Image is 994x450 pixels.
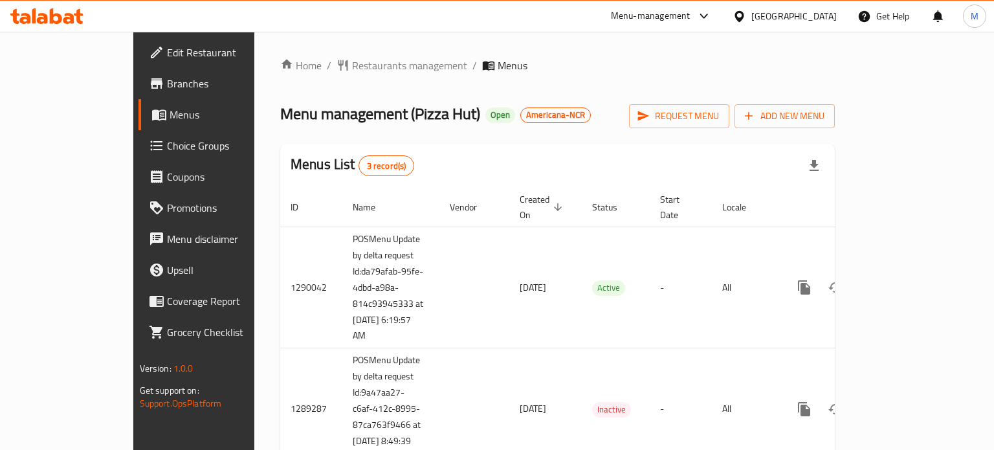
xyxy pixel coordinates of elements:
[521,109,590,120] span: Americana-NCR
[170,107,289,122] span: Menus
[280,58,835,73] nav: breadcrumb
[592,280,625,295] span: Active
[167,324,289,340] span: Grocery Checklist
[734,104,835,128] button: Add New Menu
[280,227,342,348] td: 1290042
[660,192,696,223] span: Start Date
[291,155,414,176] h2: Menus List
[167,262,289,278] span: Upsell
[799,150,830,181] div: Export file
[745,108,824,124] span: Add New Menu
[140,382,199,399] span: Get support on:
[629,104,729,128] button: Request menu
[167,231,289,247] span: Menu disclaimer
[639,108,719,124] span: Request menu
[138,192,300,223] a: Promotions
[789,394,820,425] button: more
[592,280,625,296] div: Active
[472,58,477,73] li: /
[820,272,851,303] button: Change Status
[592,402,631,417] span: Inactive
[138,286,300,317] a: Coverage Report
[167,200,289,216] span: Promotions
[280,99,480,128] span: Menu management ( Pizza Hut )
[353,199,392,215] span: Name
[138,68,300,99] a: Branches
[138,99,300,130] a: Menus
[342,227,439,348] td: POSMenu Update by delta request Id:da79afab-95fe-4dbd-a98a-814c93945333 at [DATE] 6:19:57 AM
[140,360,171,377] span: Version:
[520,400,546,417] span: [DATE]
[138,37,300,68] a: Edit Restaurant
[167,293,289,309] span: Coverage Report
[280,58,322,73] a: Home
[167,169,289,185] span: Coupons
[592,199,634,215] span: Status
[722,199,763,215] span: Locale
[138,254,300,286] a: Upsell
[138,130,300,161] a: Choice Groups
[971,9,978,23] span: M
[450,199,494,215] span: Vendor
[352,58,467,73] span: Restaurants management
[751,9,837,23] div: [GEOGRAPHIC_DATA]
[173,360,193,377] span: 1.0.0
[167,45,289,60] span: Edit Restaurant
[611,8,690,24] div: Menu-management
[359,160,414,172] span: 3 record(s)
[359,155,415,176] div: Total records count
[485,109,515,120] span: Open
[498,58,527,73] span: Menus
[167,138,289,153] span: Choice Groups
[140,395,222,412] a: Support.OpsPlatform
[291,199,315,215] span: ID
[789,272,820,303] button: more
[138,223,300,254] a: Menu disclaimer
[820,394,851,425] button: Change Status
[520,192,566,223] span: Created On
[779,188,923,227] th: Actions
[650,227,712,348] td: -
[327,58,331,73] li: /
[712,227,779,348] td: All
[138,317,300,348] a: Grocery Checklist
[138,161,300,192] a: Coupons
[337,58,467,73] a: Restaurants management
[520,279,546,296] span: [DATE]
[485,107,515,123] div: Open
[167,76,289,91] span: Branches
